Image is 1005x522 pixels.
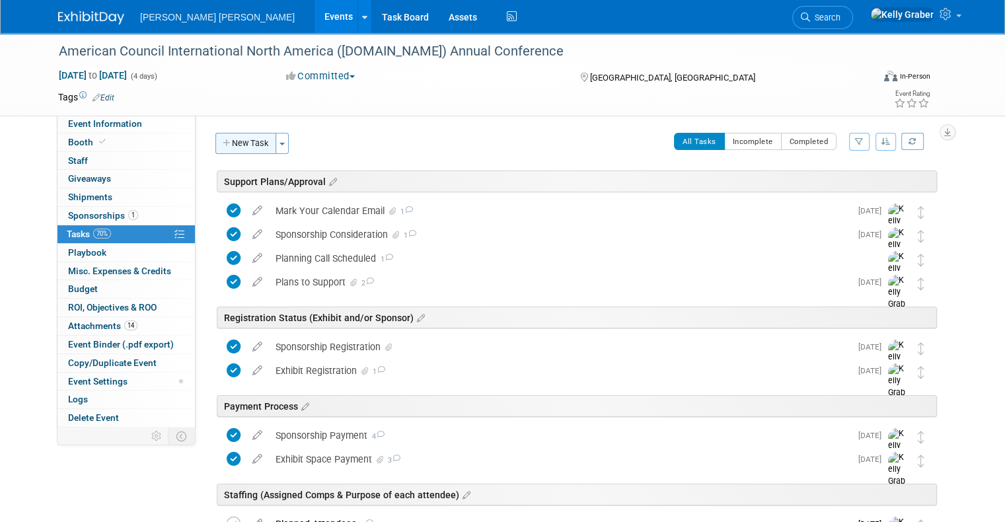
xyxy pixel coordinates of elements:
[93,93,114,102] a: Edit
[57,373,195,391] a: Event Settings
[54,40,856,63] div: American Council International North America ([DOMAIN_NAME]) Annual Conference
[884,71,897,81] img: Format-Inperson.png
[168,428,196,445] td: Toggle Event Tabs
[246,429,269,441] a: edit
[246,229,269,241] a: edit
[376,255,393,264] span: 1
[888,340,908,387] img: Kelly Graber
[801,69,930,89] div: Event Format
[217,484,937,505] div: Staffing (Assigned Comps & Purpose of each attendee)
[57,280,195,298] a: Budget
[398,207,413,216] span: 1
[57,244,195,262] a: Playbook
[888,275,908,322] img: Kelly Graber
[57,225,195,243] a: Tasks70%
[246,453,269,465] a: edit
[918,278,924,290] i: Move task
[57,299,195,317] a: ROI, Objectives & ROO
[888,452,908,499] img: Kelly Graber
[402,231,416,240] span: 1
[215,133,276,154] button: New Task
[57,115,195,133] a: Event Information
[124,320,137,330] span: 14
[298,399,309,412] a: Edit sections
[459,488,470,501] a: Edit sections
[68,357,157,368] span: Copy/Duplicate Event
[246,276,269,288] a: edit
[858,366,888,375] span: [DATE]
[145,428,168,445] td: Personalize Event Tab Strip
[68,266,171,276] span: Misc. Expenses & Credits
[269,336,850,358] div: Sponsorship Registration
[269,448,850,470] div: Exhibit Space Payment
[68,376,128,387] span: Event Settings
[57,207,195,225] a: Sponsorships1
[57,170,195,188] a: Giveaways
[128,210,138,220] span: 1
[888,363,908,410] img: Kelly Graber
[57,317,195,335] a: Attachments14
[810,13,840,22] span: Search
[57,354,195,372] a: Copy/Duplicate Event
[858,206,888,215] span: [DATE]
[67,229,111,239] span: Tasks
[858,455,888,464] span: [DATE]
[68,412,119,423] span: Delete Event
[269,247,862,270] div: Planning Call Scheduled
[57,391,195,408] a: Logs
[918,342,924,355] i: Move task
[246,252,269,264] a: edit
[246,341,269,353] a: edit
[901,133,924,150] a: Refresh
[217,170,937,192] div: Support Plans/Approval
[57,262,195,280] a: Misc. Expenses & Credits
[68,394,88,404] span: Logs
[68,302,157,313] span: ROI, Objectives & ROO
[888,227,908,274] img: Kelly Graber
[58,69,128,81] span: [DATE] [DATE]
[57,409,195,427] a: Delete Event
[68,173,111,184] span: Giveaways
[68,192,112,202] span: Shipments
[781,133,837,150] button: Completed
[68,320,137,331] span: Attachments
[918,366,924,379] i: Move task
[269,223,850,246] div: Sponsorship Consideration
[58,11,124,24] img: ExhibitDay
[93,229,111,239] span: 70%
[217,395,937,417] div: Payment Process
[269,200,850,222] div: Mark Your Calendar Email
[87,70,99,81] span: to
[246,205,269,217] a: edit
[68,137,108,147] span: Booth
[888,428,908,475] img: Kelly Graber
[68,118,142,129] span: Event Information
[858,278,888,287] span: [DATE]
[888,204,908,250] img: Kelly Graber
[269,271,850,293] div: Plans to Support
[918,254,924,266] i: Move task
[57,133,195,151] a: Booth
[918,206,924,219] i: Move task
[894,91,930,97] div: Event Rating
[269,424,850,447] div: Sponsorship Payment
[68,339,174,350] span: Event Binder (.pdf export)
[68,283,98,294] span: Budget
[58,91,114,104] td: Tags
[858,342,888,352] span: [DATE]
[367,432,385,441] span: 4
[858,431,888,440] span: [DATE]
[281,69,360,83] button: Committed
[217,307,937,328] div: Registration Status (Exhibit and/or Sponsor)
[792,6,853,29] a: Search
[269,359,850,382] div: Exhibit Registration
[140,12,295,22] span: [PERSON_NAME] [PERSON_NAME]
[858,230,888,239] span: [DATE]
[414,311,425,324] a: Edit sections
[57,336,195,354] a: Event Binder (.pdf export)
[246,365,269,377] a: edit
[888,251,908,298] img: Kelly Graber
[918,230,924,242] i: Move task
[674,133,725,150] button: All Tasks
[68,155,88,166] span: Staff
